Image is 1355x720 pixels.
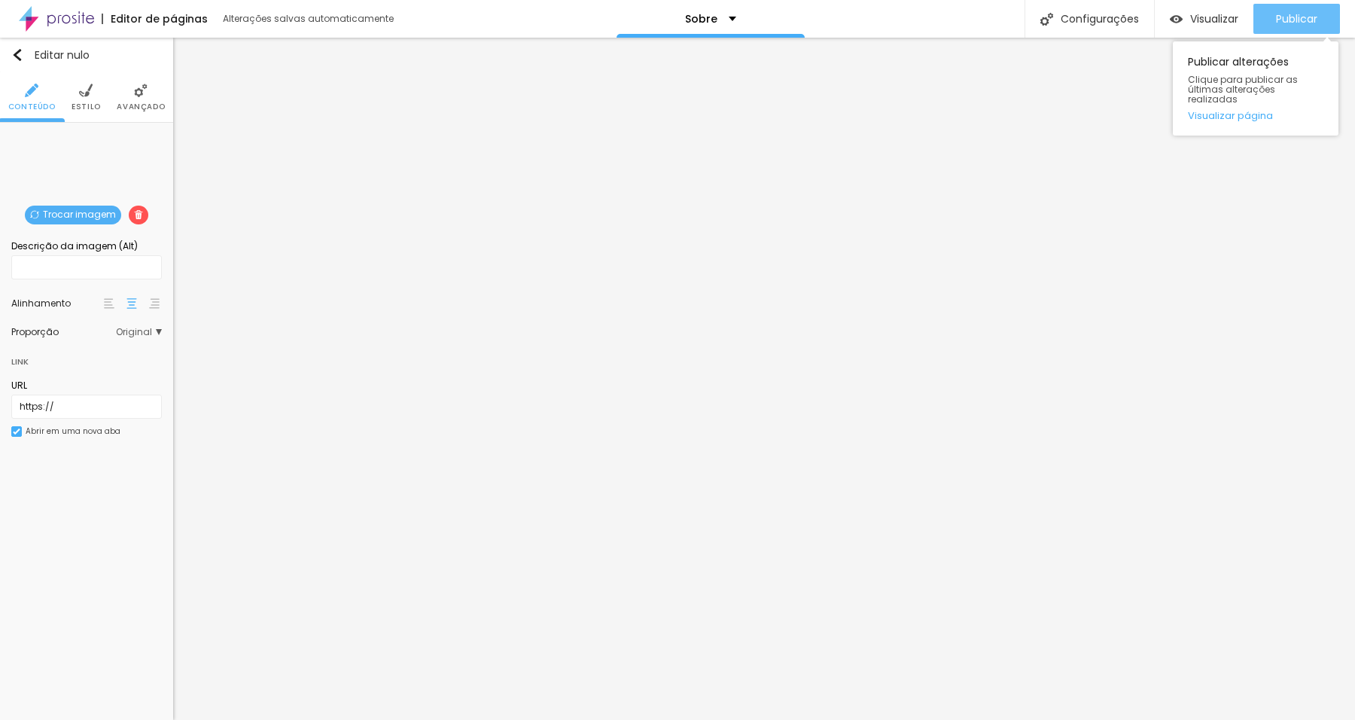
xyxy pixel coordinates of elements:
font: URL [11,379,27,392]
img: Ícone [79,84,93,97]
font: Link [11,355,29,368]
font: Conteúdo [8,101,56,112]
img: Ícone [13,428,20,435]
img: paragraph-left-align.svg [104,298,114,309]
font: Publicar alterações [1188,54,1289,69]
font: Visualizar página [1188,108,1273,123]
font: Alinhamento [11,297,71,310]
img: paragraph-right-align.svg [149,298,160,309]
font: Trocar imagem [43,208,116,221]
img: paragraph-center-align.svg [126,298,137,309]
img: view-1.svg [1170,13,1183,26]
font: Visualizar [1190,11,1238,26]
font: Editor de páginas [111,11,208,26]
font: Original [116,325,152,338]
a: Visualizar página [1188,111,1323,121]
font: Abrir em uma nova aba [26,426,120,437]
img: Ícone [30,210,39,219]
font: Alterações salvas automaticamente [223,12,394,25]
font: Publicar [1276,11,1317,26]
img: Ícone [25,84,38,97]
font: Avançado [117,101,165,112]
font: Sobre [685,11,717,26]
iframe: Editor [173,38,1355,720]
font: Proporção [11,325,59,338]
font: Editar nulo [35,47,90,63]
font: Configurações [1061,11,1139,26]
button: Publicar [1253,4,1340,34]
img: Ícone [134,210,143,219]
button: Visualizar [1155,4,1253,34]
font: Descrição da imagem (Alt) [11,239,138,252]
font: Estilo [72,101,101,112]
font: Clique para publicar as últimas alterações realizadas [1188,73,1298,105]
img: Ícone [11,49,23,61]
img: Ícone [1040,13,1053,26]
div: Link [11,344,162,371]
img: Ícone [134,84,148,97]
